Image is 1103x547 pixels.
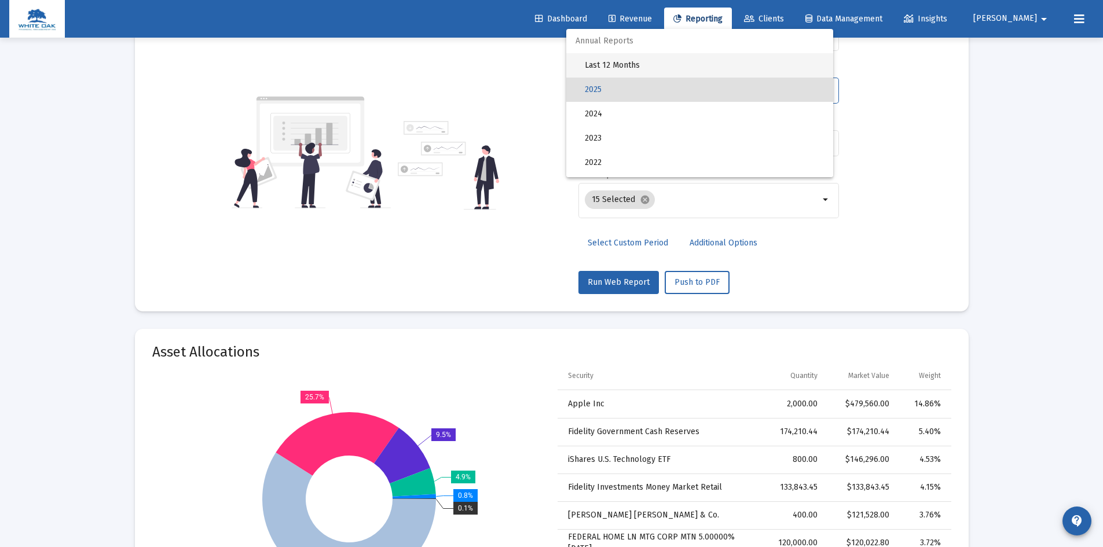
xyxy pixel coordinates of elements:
span: 2022 [585,150,824,175]
span: 2025 [585,78,824,102]
span: Last 12 Months [585,53,824,78]
span: 2023 [585,126,824,150]
span: 2021 [585,175,824,199]
span: Annual Reports [566,29,833,53]
span: 2024 [585,102,824,126]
